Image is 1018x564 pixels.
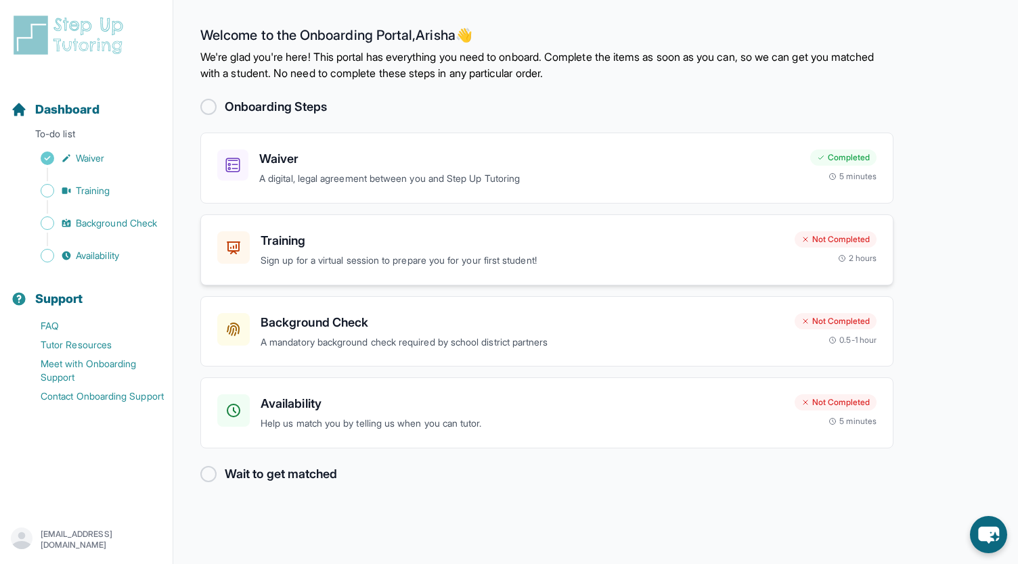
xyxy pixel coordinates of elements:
button: Dashboard [5,78,167,124]
div: Completed [810,149,877,166]
a: Training [11,181,173,200]
span: Training [76,184,110,197]
p: A mandatory background check required by school district partners [261,335,784,350]
div: Not Completed [795,231,877,248]
div: 5 minutes [828,416,877,427]
h3: Availability [261,394,784,413]
h3: Training [261,231,784,250]
h3: Waiver [259,149,799,168]
a: Background Check [11,214,173,233]
button: [EMAIL_ADDRESS][DOMAIN_NAME] [11,527,162,552]
p: Sign up for a virtual session to prepare you for your first student! [261,253,784,268]
span: Background Check [76,216,157,230]
a: Availability [11,246,173,265]
a: TrainingSign up for a virtual session to prepare you for your first student!Not Completed2 hours [200,214,893,285]
span: Waiver [76,151,104,165]
h2: Wait to get matched [225,465,337,484]
p: Help us match you by telling us when you can tutor. [261,416,784,431]
a: Dashboard [11,100,99,119]
a: FAQ [11,316,173,335]
div: Not Completed [795,394,877,410]
a: WaiverA digital, legal agreement between you and Step Up TutoringCompleted5 minutes [200,133,893,204]
p: [EMAIL_ADDRESS][DOMAIN_NAME] [41,529,162,550]
a: Meet with Onboarding Support [11,354,173,387]
p: A digital, legal agreement between you and Step Up Tutoring [259,171,799,187]
p: To-do list [5,127,167,146]
h3: Background Check [261,313,784,332]
p: We're glad you're here! This portal has everything you need to onboard. Complete the items as soo... [200,49,893,81]
button: Support [5,268,167,314]
div: 5 minutes [828,171,877,182]
a: Contact Onboarding Support [11,387,173,406]
a: AvailabilityHelp us match you by telling us when you can tutor.Not Completed5 minutes [200,377,893,448]
a: Waiver [11,149,173,168]
a: Tutor Resources [11,335,173,354]
div: 2 hours [838,253,877,264]
img: logo [11,14,131,57]
span: Availability [76,249,119,262]
span: Dashboard [35,100,99,119]
button: chat-button [970,516,1007,553]
a: Background CheckA mandatory background check required by school district partnersNot Completed0.5... [200,296,893,367]
h2: Onboarding Steps [225,97,327,116]
h2: Welcome to the Onboarding Portal, Arisha 👋 [200,27,893,49]
div: 0.5-1 hour [828,335,877,346]
div: Not Completed [795,313,877,329]
span: Support [35,289,83,308]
